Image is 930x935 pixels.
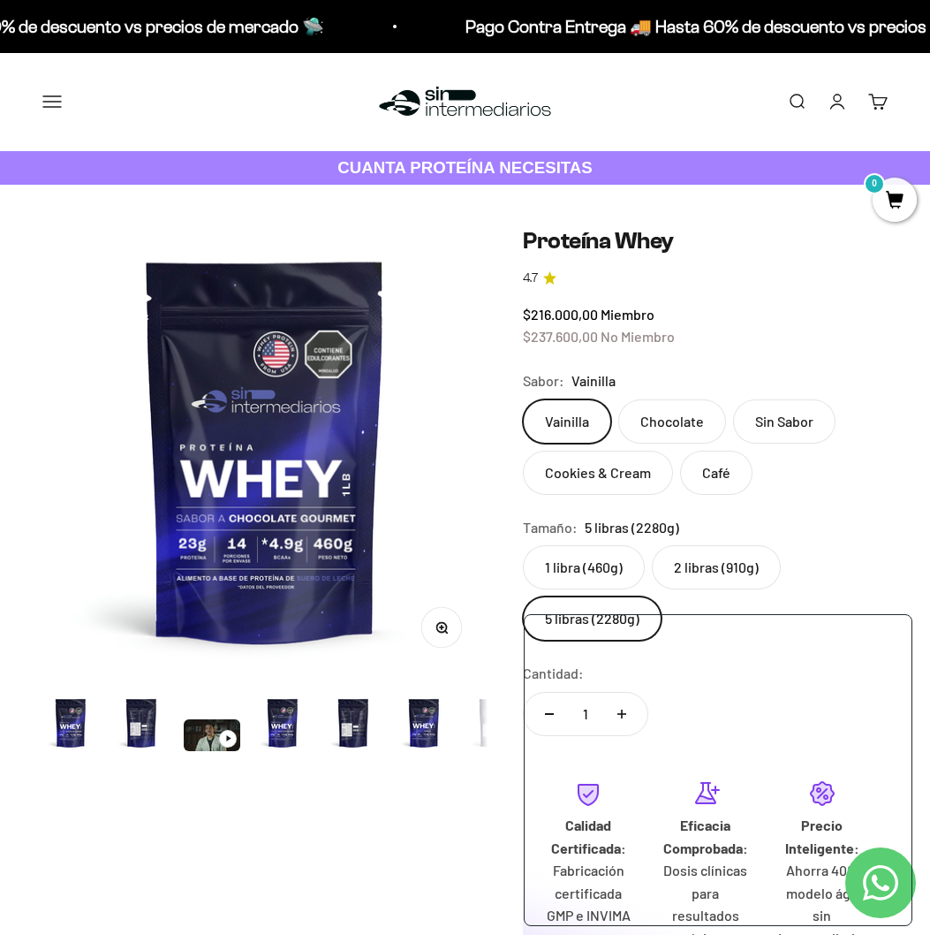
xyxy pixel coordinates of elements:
[113,695,170,756] button: Ir al artículo 2
[523,227,888,255] h1: Proteína Whey
[523,369,564,392] legend: Sabor:
[466,695,523,751] img: Proteína Whey
[42,695,99,751] img: Proteína Whey
[571,369,616,392] span: Vainilla
[254,695,311,751] img: Proteína Whey
[601,328,675,345] span: No Miembro
[466,695,523,756] button: Ir al artículo 7
[396,695,452,756] button: Ir al artículo 6
[523,269,888,288] a: 4.74.7 de 5.0 estrellas
[325,695,382,756] button: Ir al artículo 5
[585,516,679,539] span: 5 libras (2280g)
[337,158,593,177] strong: CUANTA PROTEÍNA NECESITAS
[184,719,240,756] button: Ir al artículo 3
[523,328,598,345] span: $237.600,00
[525,613,911,925] iframe: zigpoll-iframe
[523,306,598,323] span: $216.000,00
[325,695,382,751] img: Proteína Whey
[864,173,885,194] mark: 0
[523,269,538,288] span: 4.7
[254,695,311,756] button: Ir al artículo 4
[396,695,452,751] img: Proteína Whey
[523,516,578,539] legend: Tamaño:
[601,306,654,323] span: Miembro
[113,695,170,751] img: Proteína Whey
[873,192,917,211] a: 0
[42,695,99,756] button: Ir al artículo 1
[42,227,488,673] img: Proteína Whey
